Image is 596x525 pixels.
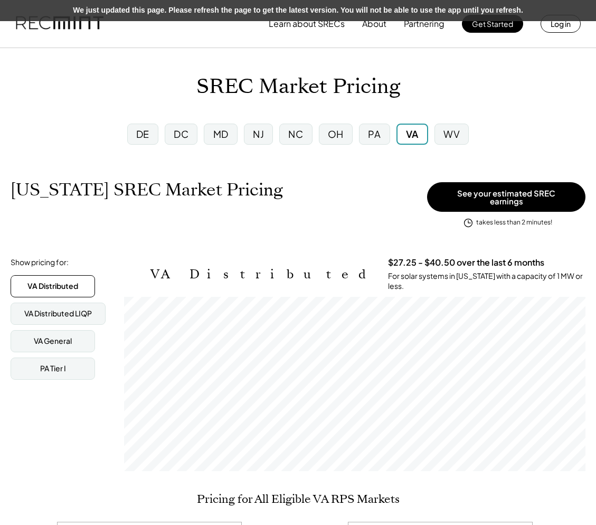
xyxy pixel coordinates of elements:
[16,6,103,42] img: recmint-logotype%403x.png
[269,13,345,34] button: Learn about SRECs
[427,182,585,212] button: See your estimated SREC earnings
[404,13,444,34] button: Partnering
[196,74,400,99] h1: SREC Market Pricing
[174,127,188,140] div: DC
[24,308,92,319] div: VA Distributed LIQP
[388,271,585,292] div: For solar systems in [US_STATE] with a capacity of 1 MW or less.
[150,267,372,282] h2: VA Distributed
[541,15,581,33] button: Log in
[40,363,66,374] div: PA Tier I
[34,336,72,346] div: VA General
[362,13,386,34] button: About
[328,127,344,140] div: OH
[443,127,460,140] div: WV
[11,180,283,200] h1: [US_STATE] SREC Market Pricing
[288,127,303,140] div: NC
[476,218,552,227] div: takes less than 2 minutes!
[197,492,400,506] h2: Pricing for All Eligible VA RPS Markets
[462,15,523,33] button: Get Started
[136,127,149,140] div: DE
[406,127,419,140] div: VA
[388,257,544,268] h3: $27.25 - $40.50 over the last 6 months
[11,257,69,268] div: Show pricing for:
[253,127,264,140] div: NJ
[368,127,381,140] div: PA
[213,127,229,140] div: MD
[27,281,78,292] div: VA Distributed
